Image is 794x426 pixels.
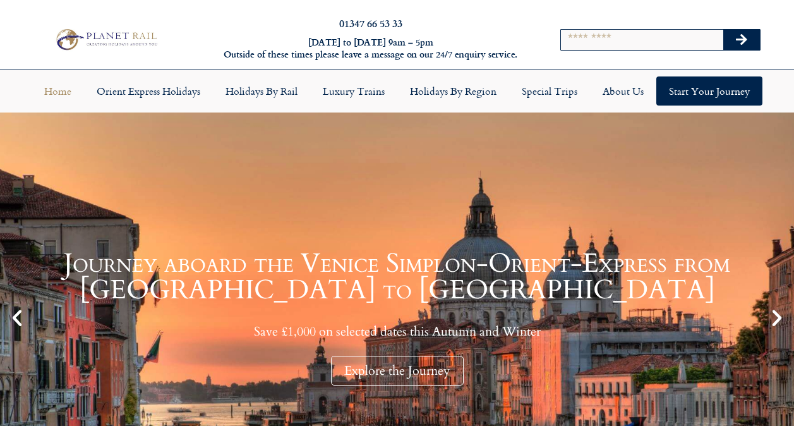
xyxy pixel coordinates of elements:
div: Explore the Journey [331,356,464,386]
a: Home [32,76,84,106]
img: Planet Rail Train Holidays Logo [52,27,160,53]
a: Luxury Trains [310,76,397,106]
a: About Us [590,76,656,106]
nav: Menu [6,76,788,106]
div: Previous slide [6,307,28,329]
button: Search [723,30,760,50]
h1: Journey aboard the Venice Simplon-Orient-Express from [GEOGRAPHIC_DATA] to [GEOGRAPHIC_DATA] [32,250,762,303]
a: Start your Journey [656,76,762,106]
a: Orient Express Holidays [84,76,213,106]
a: Holidays by Rail [213,76,310,106]
div: Next slide [766,307,788,329]
h6: [DATE] to [DATE] 9am – 5pm Outside of these times please leave a message on our 24/7 enquiry serv... [215,37,526,60]
a: Holidays by Region [397,76,509,106]
a: Special Trips [509,76,590,106]
a: 01347 66 53 33 [339,16,402,30]
p: Save £1,000 on selected dates this Autumn and Winter [32,324,762,339]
